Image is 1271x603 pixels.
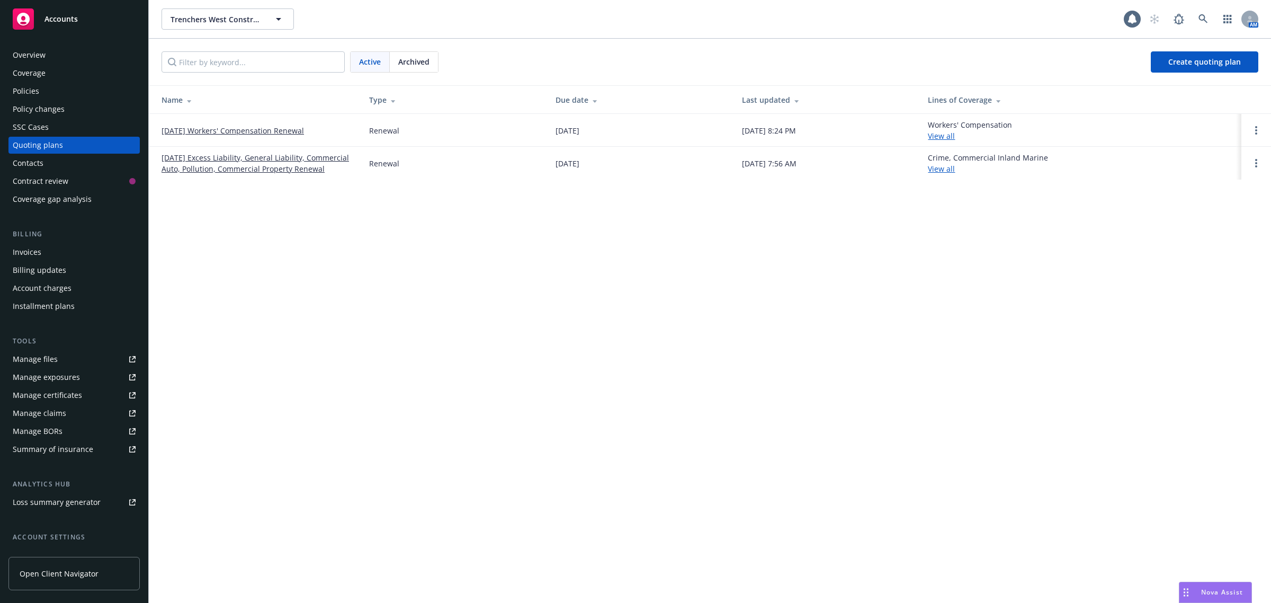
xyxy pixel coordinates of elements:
div: Type [369,94,539,105]
div: [DATE] 7:56 AM [742,158,796,169]
div: Manage BORs [13,423,62,440]
a: View all [928,131,955,141]
div: Service team [13,547,58,564]
div: Renewal [369,125,399,136]
span: Accounts [44,15,78,23]
span: Create quoting plan [1168,57,1241,67]
a: Open options [1250,124,1263,137]
div: Coverage [13,65,46,82]
button: Trenchers West Construction Co., Inc. [162,8,294,30]
div: Summary of insurance [13,441,93,458]
div: Tools [8,336,140,347]
div: Invoices [13,244,41,261]
a: Switch app [1217,8,1238,30]
a: Search [1193,8,1214,30]
a: Billing updates [8,262,140,279]
div: Account settings [8,532,140,543]
button: Nova Assist [1179,582,1252,603]
a: [DATE] Excess Liability, General Liability, Commercial Auto, Pollution, Commercial Property Renewal [162,152,352,174]
a: Account charges [8,280,140,297]
div: Installment plans [13,298,75,315]
a: Report a Bug [1168,8,1189,30]
a: Manage files [8,351,140,368]
input: Filter by keyword... [162,51,345,73]
a: Service team [8,547,140,564]
span: Archived [398,56,429,67]
a: Coverage gap analysis [8,191,140,208]
a: Contacts [8,155,140,172]
div: Analytics hub [8,479,140,490]
div: Loss summary generator [13,494,101,511]
span: Open Client Navigator [20,568,99,579]
div: Drag to move [1179,582,1193,602]
div: Billing [8,229,140,240]
a: Manage exposures [8,369,140,386]
div: Crime, Commercial Inland Marine [928,152,1048,174]
div: Last updated [742,94,911,105]
div: [DATE] 8:24 PM [742,125,796,136]
a: Overview [8,47,140,64]
div: Policies [13,83,39,100]
div: Overview [13,47,46,64]
a: View all [928,164,955,174]
a: Manage certificates [8,387,140,404]
a: Manage BORs [8,423,140,440]
a: [DATE] Workers' Compensation Renewal [162,125,304,136]
a: Policy changes [8,101,140,118]
div: Manage files [13,351,58,368]
a: Create quoting plan [1151,51,1258,73]
div: Name [162,94,352,105]
a: Accounts [8,4,140,34]
span: Trenchers West Construction Co., Inc. [171,14,262,25]
a: Loss summary generator [8,494,140,511]
div: Quoting plans [13,137,63,154]
a: Start snowing [1144,8,1165,30]
div: Coverage gap analysis [13,191,92,208]
a: Summary of insurance [8,441,140,458]
a: SSC Cases [8,119,140,136]
div: [DATE] [556,158,579,169]
a: Open options [1250,157,1263,170]
div: Account charges [13,280,71,297]
div: SSC Cases [13,119,49,136]
a: Contract review [8,173,140,190]
div: Workers' Compensation [928,119,1012,141]
span: Nova Assist [1201,588,1243,597]
div: Renewal [369,158,399,169]
a: Policies [8,83,140,100]
a: Invoices [8,244,140,261]
a: Coverage [8,65,140,82]
div: Manage claims [13,405,66,422]
span: Active [359,56,381,67]
div: Contacts [13,155,43,172]
div: Policy changes [13,101,65,118]
div: Manage certificates [13,387,82,404]
a: Quoting plans [8,137,140,154]
div: Manage exposures [13,369,80,386]
div: Due date [556,94,725,105]
div: Contract review [13,173,68,190]
div: Billing updates [13,262,66,279]
div: [DATE] [556,125,579,136]
a: Manage claims [8,405,140,422]
a: Installment plans [8,298,140,315]
div: Lines of Coverage [928,94,1233,105]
